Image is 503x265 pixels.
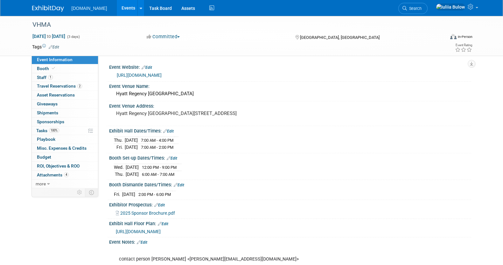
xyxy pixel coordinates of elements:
span: Tasks [36,128,59,133]
div: Exhibit Hall Floor Plan: [109,219,471,227]
a: Edit [167,156,177,161]
a: Asset Reservations [32,91,98,99]
td: Toggle Event Tabs [85,188,98,197]
div: Booth Dismantle Dates/Times: [109,180,471,188]
span: 4 [64,172,69,177]
a: Edit [142,65,152,70]
img: ExhibitDay [32,5,64,12]
span: 12:00 PM - 9:00 PM [142,165,177,170]
div: Event Venue Address: [109,101,471,109]
span: 7:00 AM - 4:00 PM [141,138,173,143]
a: 2025 Sponsor Brochure.pdf [116,211,175,216]
span: Travel Reservations [37,83,82,89]
a: Edit [158,222,168,226]
span: Misc. Expenses & Credits [37,146,87,151]
span: Giveaways [37,101,58,106]
span: Sponsorships [37,119,64,124]
a: more [32,180,98,188]
a: Sponsorships [32,118,98,126]
a: Event Information [32,55,98,64]
td: Fri. [114,191,122,197]
img: Iuliia Bulow [436,4,465,11]
span: 2:00 PM - 6:00 PM [138,192,171,197]
span: (3 days) [66,35,80,39]
td: [DATE] [126,171,139,177]
a: Search [398,3,428,14]
span: Event Information [37,57,73,62]
td: [DATE] [125,137,138,144]
a: [URL][DOMAIN_NAME] [117,73,162,78]
a: ROI, Objectives & ROO [32,162,98,170]
span: [GEOGRAPHIC_DATA], [GEOGRAPHIC_DATA] [300,35,380,40]
span: [DATE] [DATE] [32,33,66,39]
div: Hyatt Regency [GEOGRAPHIC_DATA] [114,89,466,99]
span: to [46,34,52,39]
a: Giveaways [32,100,98,108]
span: 100% [49,128,59,133]
div: VHMA [30,19,435,31]
span: Booth [37,66,56,71]
a: Edit [49,45,59,49]
span: Staff [37,75,53,80]
div: Event Venue Name: [109,82,471,90]
span: Search [407,6,422,11]
span: Asset Reservations [37,92,75,97]
div: Event Rating [455,44,472,47]
a: Tasks100% [32,126,98,135]
td: Thu. [114,137,125,144]
span: 2025 Sponsor Brochure.pdf [120,211,175,216]
span: 1 [48,75,53,80]
td: Personalize Event Tab Strip [74,188,85,197]
div: In-Person [458,34,472,39]
div: Exhibit Hall Dates/Times: [109,126,471,134]
span: Attachments [37,172,69,177]
span: 2 [77,84,82,89]
span: [DOMAIN_NAME] [72,6,107,11]
td: [DATE] [126,164,139,171]
i: Booth reservation complete [52,67,55,70]
span: ROI, Objectives & ROO [37,163,80,168]
td: Thu. [114,171,126,177]
img: Format-Inperson.png [450,34,457,39]
td: [DATE] [125,144,138,151]
a: Edit [174,183,184,187]
a: Edit [137,240,147,245]
td: [DATE] [122,191,135,197]
span: Shipments [37,110,58,115]
pre: Hyatt Regency [GEOGRAPHIC_DATA][STREET_ADDRESS] [116,111,253,116]
span: 7:00 AM - 2:00 PM [141,145,173,150]
a: Travel Reservations2 [32,82,98,90]
div: Event Website: [109,62,471,71]
td: Tags [32,44,59,50]
td: Wed. [114,164,126,171]
button: Committed [144,33,182,40]
div: Exhibitor Prospectus: [109,200,471,208]
span: Playbook [37,137,55,142]
a: Edit [154,203,165,207]
a: Edit [163,129,174,133]
a: Attachments4 [32,171,98,179]
a: Budget [32,153,98,161]
a: Booth [32,64,98,73]
span: Budget [37,154,51,160]
a: Misc. Expenses & Credits [32,144,98,153]
span: more [36,181,46,186]
td: Fri. [114,144,125,151]
div: Event Format [407,33,473,43]
span: 6:00 AM - 7:00 AM [142,172,174,177]
div: Booth Set-up Dates/Times: [109,153,471,161]
a: Shipments [32,109,98,117]
a: Playbook [32,135,98,144]
a: [URL][DOMAIN_NAME] [116,229,161,234]
a: Staff1 [32,73,98,82]
div: Event Notes: [109,237,471,246]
